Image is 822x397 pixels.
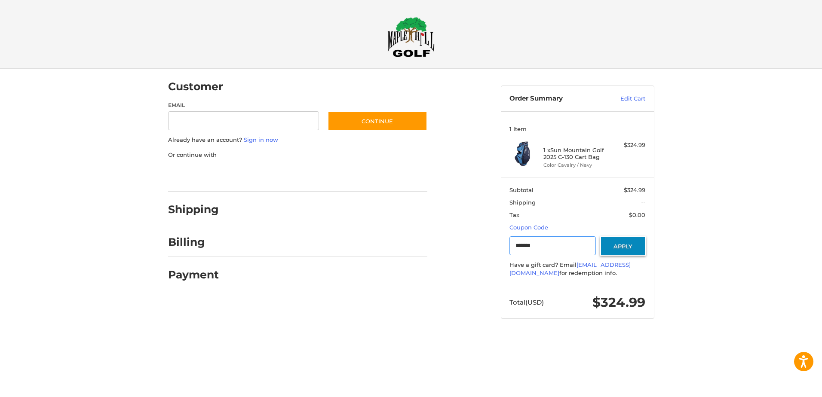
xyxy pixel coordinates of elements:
[629,211,645,218] span: $0.00
[168,151,427,159] p: Or continue with
[387,17,435,57] img: Maple Hill Golf
[509,95,602,103] h3: Order Summary
[168,101,319,109] label: Email
[168,203,219,216] h2: Shipping
[509,125,645,132] h3: 1 Item
[238,168,303,183] iframe: PayPal-paylater
[543,162,609,169] li: Color Cavalry / Navy
[543,147,609,161] h4: 1 x Sun Mountain Golf 2025 C-130 Cart Bag
[168,80,223,93] h2: Customer
[168,136,427,144] p: Already have an account?
[509,186,534,193] span: Subtotal
[509,236,596,256] input: Gift Certificate or Coupon Code
[509,298,544,306] span: Total (USD)
[611,141,645,150] div: $324.99
[328,111,427,131] button: Continue
[509,211,519,218] span: Tax
[244,136,278,143] a: Sign in now
[311,168,375,183] iframe: PayPal-venmo
[751,374,822,397] iframe: Google Customer Reviews
[165,168,230,183] iframe: PayPal-paypal
[168,268,219,281] h2: Payment
[509,199,536,206] span: Shipping
[624,186,645,193] span: $324.99
[509,261,645,278] div: Have a gift card? Email for redemption info.
[602,95,645,103] a: Edit Cart
[168,235,218,249] h2: Billing
[641,199,645,206] span: --
[509,224,548,231] a: Coupon Code
[600,236,646,256] button: Apply
[592,294,645,310] span: $324.99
